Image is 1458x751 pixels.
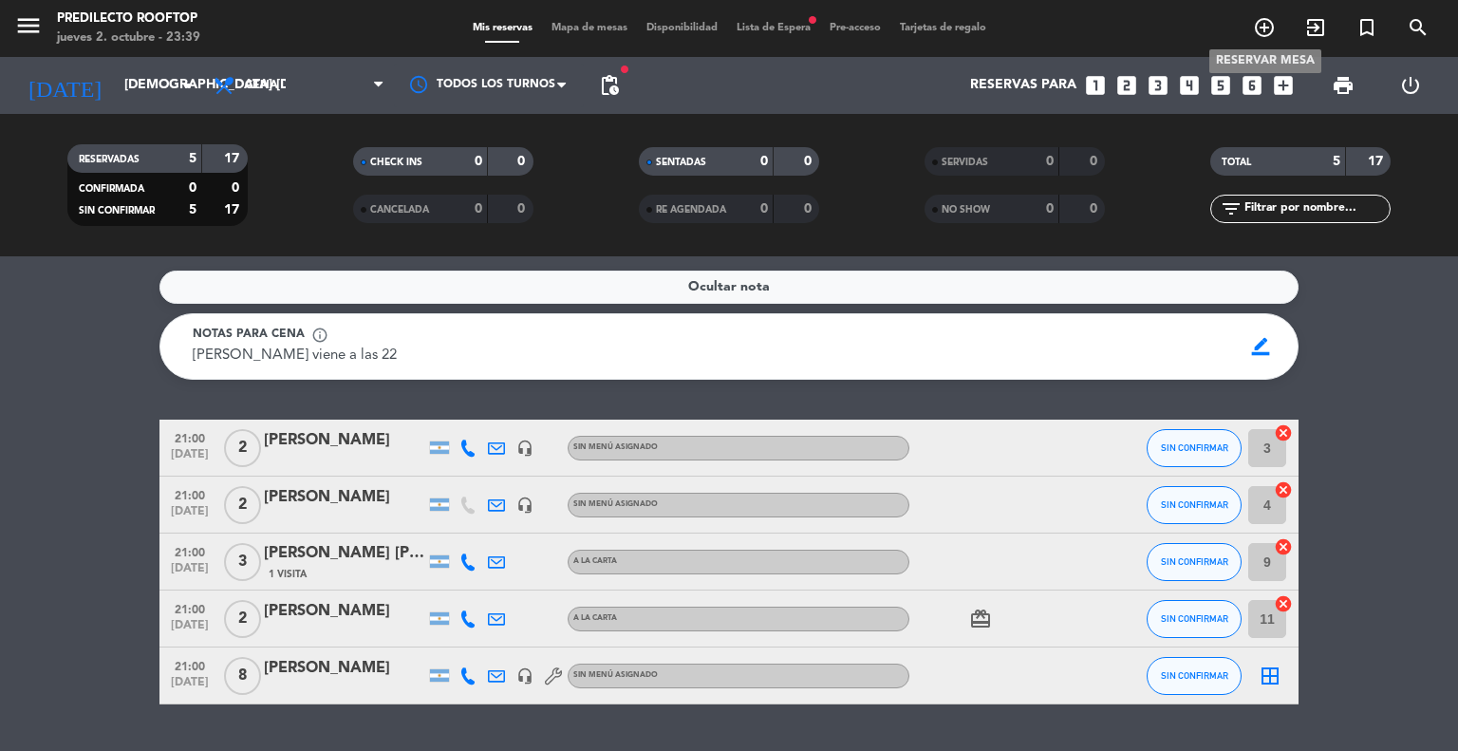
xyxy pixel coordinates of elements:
button: menu [14,11,43,47]
span: [PERSON_NAME] viene a las 22 [193,348,397,363]
span: RE AGENDADA [656,205,726,215]
strong: 0 [475,155,482,168]
span: SIN CONFIRMAR [1161,670,1228,681]
i: headset_mic [516,667,533,685]
span: 2 [224,429,261,467]
span: [DATE] [166,448,214,470]
div: jueves 2. octubre - 23:39 [57,28,200,47]
div: [PERSON_NAME] [264,656,425,681]
span: A LA CARTA [573,614,617,622]
div: RESERVAR MESA [1209,49,1321,73]
strong: 17 [1368,155,1387,168]
i: filter_list [1220,197,1243,220]
strong: 5 [189,152,196,165]
input: Filtrar por nombre... [1243,198,1390,219]
div: Predilecto Rooftop [57,9,200,28]
i: search [1407,16,1430,39]
div: [PERSON_NAME] [264,428,425,453]
span: SERVIDAS [942,158,988,167]
i: arrow_drop_down [177,74,199,97]
span: Disponibilidad [637,23,727,33]
span: print [1332,74,1355,97]
span: CONFIRMADA [79,184,144,194]
strong: 0 [189,181,196,195]
span: TOTAL [1222,158,1251,167]
i: looks_two [1114,73,1139,98]
strong: 17 [224,203,243,216]
i: cancel [1274,480,1293,499]
span: Lista de Espera [727,23,820,33]
span: fiber_manual_record [807,14,818,26]
span: [DATE] [166,619,214,641]
span: Notas para cena [193,326,305,345]
div: LOG OUT [1376,57,1444,114]
span: [DATE] [166,562,214,584]
button: SIN CONFIRMAR [1147,600,1242,638]
strong: 0 [1090,202,1101,216]
i: headset_mic [516,497,533,514]
span: SIN CONFIRMAR [79,206,155,216]
strong: 0 [475,202,482,216]
span: Sin menú asignado [573,671,658,679]
i: power_settings_new [1399,74,1422,97]
i: looks_6 [1240,73,1264,98]
button: SIN CONFIRMAR [1147,543,1242,581]
span: CANCELADA [370,205,429,215]
span: Reservas para [970,78,1076,93]
strong: 0 [517,155,529,168]
span: 21:00 [166,426,214,448]
div: [PERSON_NAME] [264,485,425,510]
span: Mis reservas [463,23,542,33]
span: 21:00 [166,483,214,505]
div: [PERSON_NAME] [264,599,425,624]
span: Cena [245,79,278,92]
strong: 0 [760,155,768,168]
span: [DATE] [166,505,214,527]
i: card_giftcard [969,608,992,630]
span: Mapa de mesas [542,23,637,33]
span: CHECK INS [370,158,422,167]
strong: 17 [224,152,243,165]
strong: 0 [1046,155,1054,168]
i: exit_to_app [1304,16,1327,39]
i: turned_in_not [1355,16,1378,39]
strong: 0 [1046,202,1054,216]
span: 3 [224,543,261,581]
span: Sin menú asignado [573,500,658,508]
i: border_all [1259,665,1281,687]
span: Sin menú asignado [573,443,658,451]
span: SIN CONFIRMAR [1161,499,1228,510]
span: 1 Visita [269,567,307,582]
strong: 0 [804,155,815,168]
span: A LA CARTA [573,557,617,565]
i: add_box [1271,73,1296,98]
strong: 0 [517,202,529,216]
span: [DATE] [166,676,214,698]
strong: 5 [1333,155,1340,168]
span: SENTADAS [656,158,706,167]
i: looks_4 [1177,73,1202,98]
strong: 0 [232,181,243,195]
span: fiber_manual_record [619,64,630,75]
button: SIN CONFIRMAR [1147,657,1242,695]
span: 21:00 [166,654,214,676]
span: pending_actions [598,74,621,97]
span: RESERVADAS [79,155,140,164]
span: Ocultar nota [688,276,770,298]
strong: 5 [189,203,196,216]
i: headset_mic [516,440,533,457]
span: Tarjetas de regalo [890,23,996,33]
i: cancel [1274,423,1293,442]
strong: 0 [760,202,768,216]
strong: 0 [804,202,815,216]
span: info_outline [311,327,328,344]
span: 8 [224,657,261,695]
i: looks_3 [1146,73,1170,98]
span: Pre-acceso [820,23,890,33]
span: border_color [1243,329,1280,365]
strong: 0 [1090,155,1101,168]
i: cancel [1274,537,1293,556]
span: 2 [224,600,261,638]
span: 2 [224,486,261,524]
span: SIN CONFIRMAR [1161,442,1228,453]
